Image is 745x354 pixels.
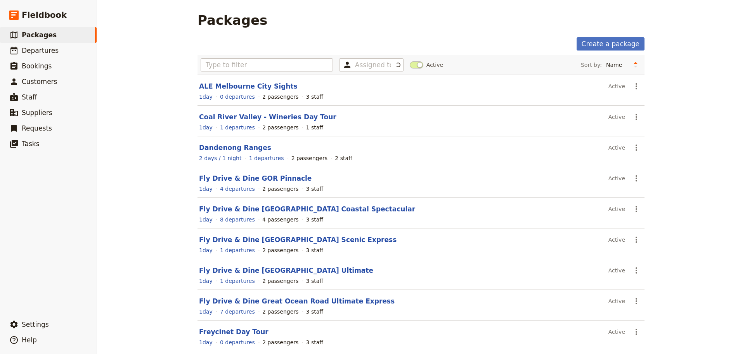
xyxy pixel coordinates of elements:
[22,31,57,39] span: Packages
[306,216,323,223] div: 3 staff
[608,141,625,154] div: Active
[262,216,298,223] div: 4 passengers
[199,267,373,274] a: Fly Drive & Dine [GEOGRAPHIC_DATA] Ultimate
[630,233,643,246] button: Actions
[199,236,397,244] a: Fly Drive & Dine [GEOGRAPHIC_DATA] Scenic Express
[262,277,298,285] div: 2 passengers
[22,321,49,328] span: Settings
[199,124,213,131] a: View the itinerary for this package
[199,338,213,346] a: View the itinerary for this package
[630,295,643,308] button: Actions
[22,93,37,101] span: Staff
[608,172,625,185] div: Active
[199,93,213,101] a: View the itinerary for this package
[306,308,323,316] div: 3 staff
[199,216,213,223] span: 1 day
[291,154,327,162] div: 2 passengers
[199,205,415,213] a: Fly Drive & Dine [GEOGRAPHIC_DATA] Coastal Spectacular
[220,124,255,131] a: View the departures for this package
[199,247,213,253] span: 1 day
[608,202,625,216] div: Active
[22,109,52,117] span: Suppliers
[199,297,395,305] a: Fly Drive & Dine Great Ocean Road Ultimate Express
[199,328,269,336] a: Freycinet Day Tour
[630,202,643,216] button: Actions
[220,93,255,101] a: View the departures for this package
[603,59,630,71] select: Sort by:
[199,174,312,182] a: Fly Drive & Dine GOR Pinnacle
[22,140,40,148] span: Tasks
[335,154,352,162] div: 2 staff
[608,80,625,93] div: Active
[22,124,52,132] span: Requests
[199,94,213,100] span: 1 day
[306,185,323,193] div: 3 staff
[630,110,643,124] button: Actions
[199,186,213,192] span: 1 day
[22,47,59,54] span: Departures
[220,308,255,316] a: View the departures for this package
[306,124,323,131] div: 1 staff
[262,93,298,101] div: 2 passengers
[306,338,323,346] div: 3 staff
[199,124,213,131] span: 1 day
[355,60,391,70] input: Assigned to
[630,264,643,277] button: Actions
[581,61,602,69] span: Sort by:
[22,9,67,21] span: Fieldbook
[22,78,57,85] span: Customers
[198,12,267,28] h1: Packages
[199,144,271,152] a: Dandenong Ranges
[199,309,213,315] span: 1 day
[201,58,333,71] input: Type to filter
[199,278,213,284] span: 1 day
[306,93,323,101] div: 3 staff
[199,155,241,161] span: 2 days / 1 night
[262,185,298,193] div: 2 passengers
[249,154,284,162] a: View the departures for this package
[306,277,323,285] div: 3 staff
[199,185,213,193] a: View the itinerary for this package
[262,338,298,346] div: 2 passengers
[262,246,298,254] div: 2 passengers
[630,59,641,71] button: Change sort direction
[199,113,336,121] a: Coal River Valley - Wineries Day Tour
[22,336,37,344] span: Help
[199,277,213,285] a: View the itinerary for this package
[608,325,625,338] div: Active
[630,141,643,154] button: Actions
[199,308,213,316] a: View the itinerary for this package
[608,295,625,308] div: Active
[220,216,255,223] a: View the departures for this package
[22,62,52,70] span: Bookings
[608,264,625,277] div: Active
[306,246,323,254] div: 3 staff
[630,325,643,338] button: Actions
[220,185,255,193] a: View the departures for this package
[262,124,298,131] div: 2 passengers
[262,308,298,316] div: 2 passengers
[577,37,645,51] a: Create a package
[608,233,625,246] div: Active
[199,339,213,345] span: 1 day
[199,82,298,90] a: ALE Melbourne City Sights
[220,277,255,285] a: View the departures for this package
[199,246,213,254] a: View the itinerary for this package
[630,80,643,93] button: Actions
[220,338,255,346] a: View the departures for this package
[630,172,643,185] button: Actions
[220,246,255,254] a: View the departures for this package
[199,216,213,223] a: View the itinerary for this package
[199,154,241,162] a: View the itinerary for this package
[426,61,443,69] span: Active
[608,110,625,124] div: Active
